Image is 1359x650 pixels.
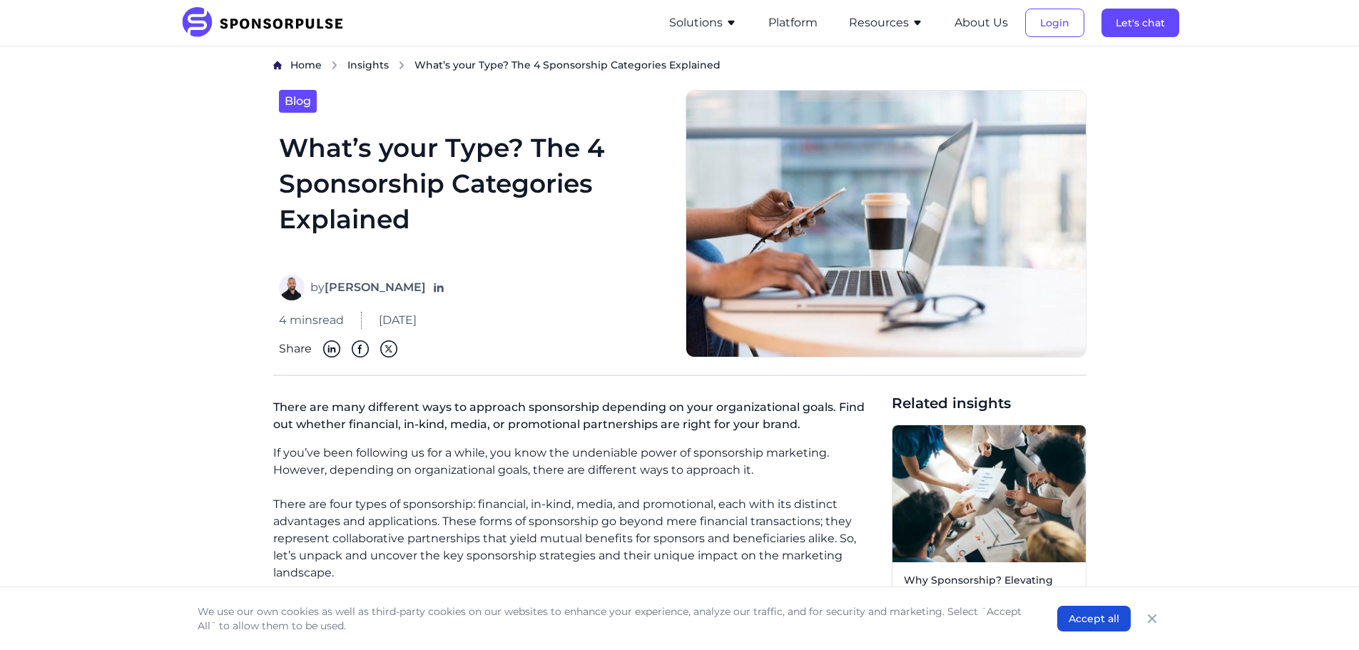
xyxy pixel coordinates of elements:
span: [DATE] [379,312,417,329]
button: Login [1025,9,1084,37]
span: Why Sponsorship? Elevating Brand Strategy Through Shared Passion [904,574,1074,616]
img: chevron right [397,61,406,70]
a: Login [1025,16,1084,29]
span: 4 mins read [279,312,344,329]
button: Close [1142,609,1162,629]
a: Blog [279,90,317,113]
button: Resources [849,14,923,31]
a: Why Sponsorship? Elevating Brand Strategy Through Shared PassionRead more [892,425,1086,647]
img: Twitter [380,340,397,357]
span: Insights [347,59,389,71]
button: Let's chat [1101,9,1179,37]
img: Facebook [352,340,369,357]
p: If you’ve been following us for a while, you know the undeniable power of sponsorship marketing. ... [273,445,880,479]
p: There are many different ways to approach sponsorship depending on your organizational goals. Fin... [273,393,880,445]
a: About Us [955,16,1008,29]
button: About Us [955,14,1008,31]
span: Home [290,59,322,71]
a: Platform [768,16,818,29]
img: SponsorPulse [180,7,354,39]
img: chevron right [330,61,339,70]
span: by [310,279,426,296]
a: Home [290,58,322,73]
button: Platform [768,14,818,31]
img: Image courtesy Christina @ wocintechchat.com via Unsplash [686,90,1086,358]
img: Linkedin [323,340,340,357]
span: Related insights [892,393,1086,413]
button: Solutions [669,14,737,31]
a: Follow on LinkedIn [432,280,446,295]
span: Share [279,340,312,357]
p: We use our own cookies as well as third-party cookies on our websites to enhance your experience,... [198,604,1029,633]
img: Home [273,61,282,70]
p: There are four types of sponsorship: financial, in-kind, media, and promotional, each with its di... [273,496,880,582]
img: Eddy Sidani [279,275,305,300]
a: Insights [347,58,389,73]
iframe: Chat Widget [1288,582,1359,650]
strong: [PERSON_NAME] [325,280,426,294]
span: What’s your Type? The 4 Sponsorship Categories Explained [414,58,721,72]
h1: What’s your Type? The 4 Sponsorship Categories Explained [279,130,668,258]
img: Photo by Getty Images courtesy of Unsplash [892,425,1086,562]
a: Let's chat [1101,16,1179,29]
button: Accept all [1057,606,1131,631]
